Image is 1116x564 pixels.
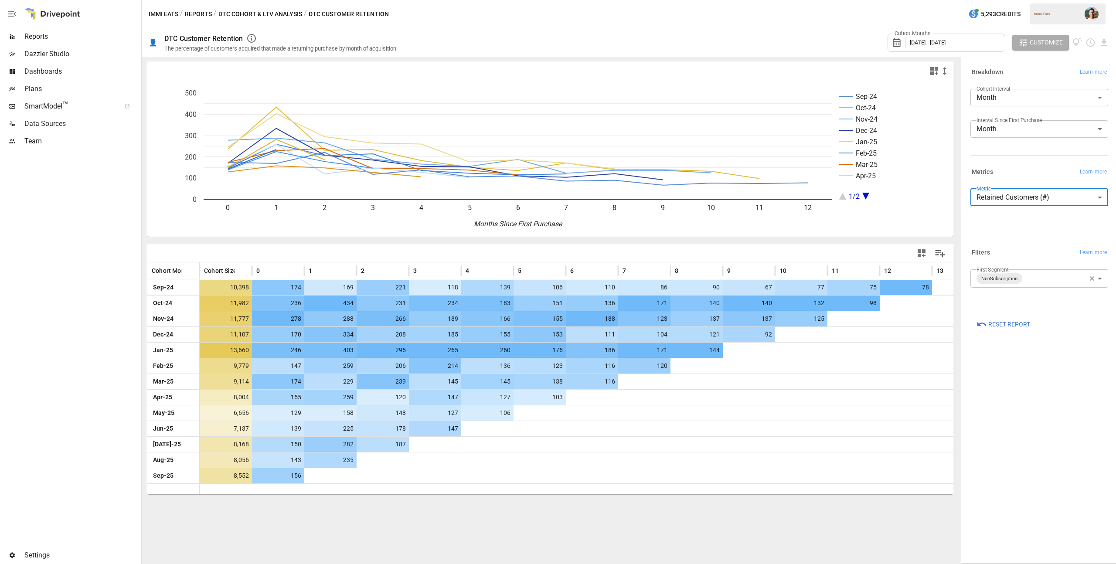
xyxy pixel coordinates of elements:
text: Feb-25 [856,149,877,157]
span: 259 [309,390,355,405]
span: Cohort Month [152,266,191,275]
span: 78 [884,280,930,295]
span: 120 [361,390,407,405]
span: 231 [361,296,407,311]
span: Nov-24 [152,311,195,326]
span: Customize [1030,37,1063,48]
span: 403 [309,343,355,358]
span: Jan-25 [152,343,195,358]
text: Mar-25 [856,160,878,169]
span: 434 [309,296,355,311]
button: Schedule report [1085,37,1096,48]
span: 136 [466,358,512,374]
div: Month [970,120,1108,138]
span: 5,293 Credits [981,9,1021,20]
text: 400 [185,110,197,119]
span: 259 [309,358,355,374]
span: 6 [570,266,574,275]
text: 10 [707,204,715,212]
button: Sort [365,265,378,277]
span: 183 [466,296,512,311]
button: View documentation [1072,35,1082,51]
span: 171 [623,343,669,358]
span: 67 [727,280,773,295]
span: 144 [675,343,721,358]
button: Sort [313,265,325,277]
span: 145 [413,374,459,389]
span: 189 [413,311,459,326]
span: 221 [361,280,407,295]
span: 9,779 [204,358,250,374]
span: 11,982 [204,296,250,311]
label: Cohort Months [892,30,933,37]
div: 👤 [149,38,157,47]
span: 132 [779,296,826,311]
text: 1 [274,204,278,212]
text: Dec-24 [856,126,877,135]
label: First Segment [976,266,1009,273]
span: 178 [361,421,407,436]
button: Sort [627,265,639,277]
text: Months Since First Purchase [474,220,563,228]
span: 266 [361,311,407,326]
span: 13 [936,266,943,275]
text: 0 [226,204,230,212]
span: 186 [570,343,616,358]
span: 147 [413,390,459,405]
div: Month [970,89,1108,106]
span: 155 [466,327,512,342]
button: Sort [892,265,904,277]
span: Feb-25 [152,358,195,374]
span: 137 [727,311,773,326]
text: 100 [185,174,197,182]
span: Dazzler Studio [24,49,139,59]
button: Sort [235,265,248,277]
span: 8,056 [204,452,250,468]
span: 3 [413,266,417,275]
label: Metric [976,185,991,192]
text: 9 [661,204,665,212]
div: Immi Eats [1034,12,1079,16]
span: 106 [466,405,512,421]
span: 169 [309,280,355,295]
span: 155 [518,311,564,326]
text: 200 [185,153,197,161]
text: 11 [755,204,763,212]
span: 288 [309,311,355,326]
span: 139 [466,280,512,295]
text: 6 [516,204,520,212]
span: Reset Report [988,319,1030,330]
text: Nov-24 [856,115,878,123]
span: 137 [675,311,721,326]
text: 3 [371,204,375,212]
button: Manage Columns [930,244,950,263]
span: 174 [256,374,303,389]
span: 6,656 [204,405,250,421]
span: 208 [361,327,407,342]
span: Learn more [1080,248,1107,257]
span: Plans [24,84,139,94]
text: Apr-25 [856,172,876,180]
div: A chart. [147,80,953,237]
span: 123 [518,358,564,374]
span: 295 [361,343,407,358]
text: Jan-25 [856,138,877,146]
span: 187 [361,437,407,452]
span: Learn more [1080,68,1107,77]
button: Sort [679,265,691,277]
span: 139 [256,421,303,436]
span: Oct-24 [152,296,195,311]
span: 11 [832,266,839,275]
span: Data Sources [24,119,139,129]
label: Interval Since First Purchase [976,116,1042,124]
h6: Metrics [972,167,993,177]
span: 10,398 [204,280,250,295]
div: DTC Customer Retention [164,34,243,43]
span: 75 [832,280,878,295]
button: Sort [840,265,852,277]
button: Sort [944,265,956,277]
text: 300 [185,132,197,140]
text: Sep-24 [856,92,877,101]
div: / [304,9,307,20]
span: 140 [675,296,721,311]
